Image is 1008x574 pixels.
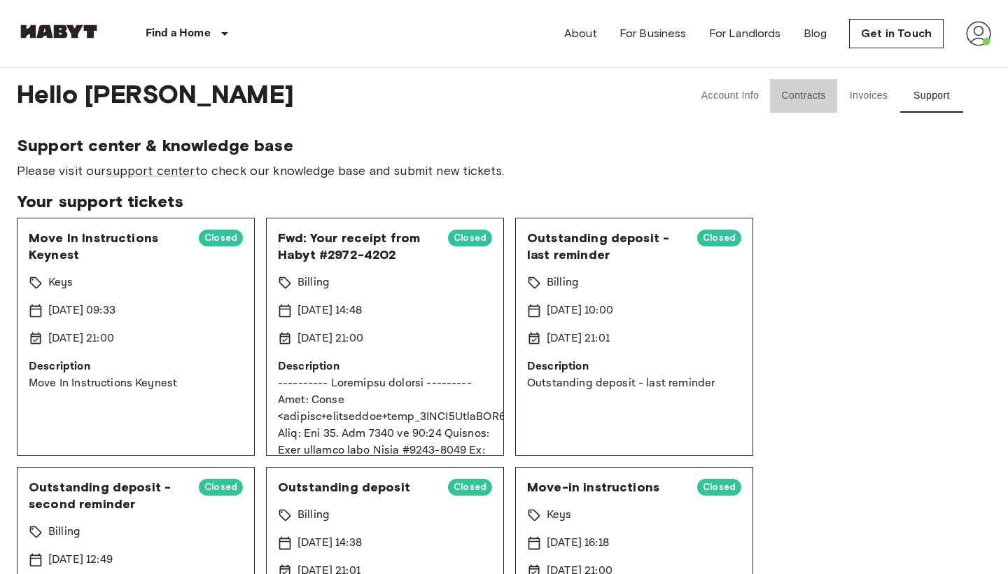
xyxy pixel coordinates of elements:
p: Description [527,358,741,375]
p: [DATE] 12:49 [48,552,113,568]
span: Outstanding deposit - second reminder [29,479,188,512]
span: Closed [448,231,492,245]
a: For Business [619,25,687,42]
span: Closed [697,231,741,245]
span: Outstanding deposit [278,479,437,496]
span: Move In Instructions Keynest [29,230,188,263]
span: Closed [697,480,741,494]
img: avatar [966,21,991,46]
p: Find a Home [146,25,211,42]
p: Keys [547,507,572,524]
span: Closed [199,231,243,245]
span: Support center & knowledge base [17,135,991,156]
span: Move-in instructions [527,479,686,496]
a: For Landlords [709,25,781,42]
span: Fwd: Your receipt from Habyt #2972-4202 [278,230,437,263]
button: Support [900,79,963,113]
button: Account Info [690,79,771,113]
p: Outstanding deposit - last reminder [527,375,741,392]
p: [DATE] 16:18 [547,535,609,552]
p: Billing [547,274,579,291]
span: Hello [PERSON_NAME] [17,79,651,113]
span: Closed [448,480,492,494]
img: Habyt [17,24,101,38]
p: [DATE] 21:00 [48,330,114,347]
p: [DATE] 09:33 [48,302,115,319]
p: [DATE] 10:00 [547,302,613,319]
button: Invoices [837,79,900,113]
p: [DATE] 14:48 [297,302,362,319]
p: Description [278,358,492,375]
p: Keys [48,274,73,291]
p: Billing [297,274,330,291]
span: Your support tickets [17,191,991,212]
a: support center [106,163,195,178]
span: Outstanding deposit - last reminder [527,230,686,263]
p: Billing [48,524,80,540]
p: Move In Instructions Keynest [29,375,243,392]
span: Closed [199,480,243,494]
button: Contracts [770,79,837,113]
a: Get in Touch [849,19,944,48]
span: Please visit our to check our knowledge base and submit new tickets. [17,162,991,180]
a: About [564,25,597,42]
p: [DATE] 14:38 [297,535,362,552]
p: Description [29,358,243,375]
a: Blog [804,25,827,42]
p: [DATE] 21:00 [297,330,363,347]
p: [DATE] 21:01 [547,330,610,347]
p: Billing [297,507,330,524]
